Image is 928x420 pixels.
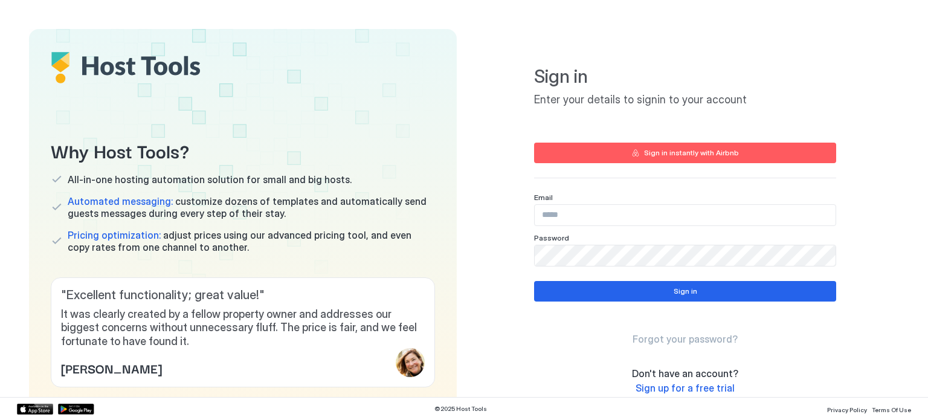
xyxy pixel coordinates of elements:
[17,404,53,415] a: App Store
[535,205,836,225] input: Input Field
[644,147,739,158] div: Sign in instantly with Airbnb
[534,93,836,107] span: Enter your details to signin to your account
[61,288,425,303] span: " Excellent functionality; great value! "
[58,404,94,415] a: Google Play Store
[633,333,738,345] span: Forgot your password?
[632,367,738,380] span: Don't have an account?
[872,406,911,413] span: Terms Of Use
[534,233,569,242] span: Password
[68,173,352,186] span: All-in-one hosting automation solution for small and big hosts.
[68,229,161,241] span: Pricing optimization:
[51,137,435,164] span: Why Host Tools?
[61,308,425,349] span: It was clearly created by a fellow property owner and addresses our biggest concerns without unne...
[674,286,697,297] div: Sign in
[827,406,867,413] span: Privacy Policy
[68,195,435,219] span: customize dozens of templates and automatically send guests messages during every step of their s...
[535,245,836,266] input: Input Field
[68,195,173,207] span: Automated messaging:
[434,405,487,413] span: © 2025 Host Tools
[636,382,735,394] span: Sign up for a free trial
[68,229,435,253] span: adjust prices using our advanced pricing tool, and even copy rates from one channel to another.
[872,402,911,415] a: Terms Of Use
[534,281,836,302] button: Sign in
[534,65,836,88] span: Sign in
[396,348,425,377] div: profile
[534,143,836,163] button: Sign in instantly with Airbnb
[633,333,738,346] a: Forgot your password?
[827,402,867,415] a: Privacy Policy
[61,359,162,377] span: [PERSON_NAME]
[636,382,735,395] a: Sign up for a free trial
[534,193,553,202] span: Email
